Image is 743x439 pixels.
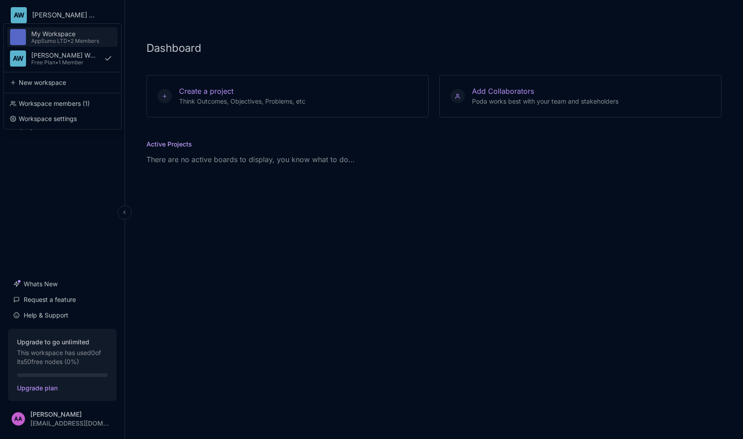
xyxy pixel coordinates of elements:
[31,30,99,38] div: My Workspace
[31,52,99,59] div: [PERSON_NAME] Workspace
[7,112,117,125] div: Workspace settings
[7,76,117,89] div: New workspace
[10,50,26,67] div: AW
[31,60,99,65] div: Free Plan • 1 Member
[7,97,117,110] div: Workspace members ( 1 )
[31,38,99,44] div: AppSumo LTD • 2 Members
